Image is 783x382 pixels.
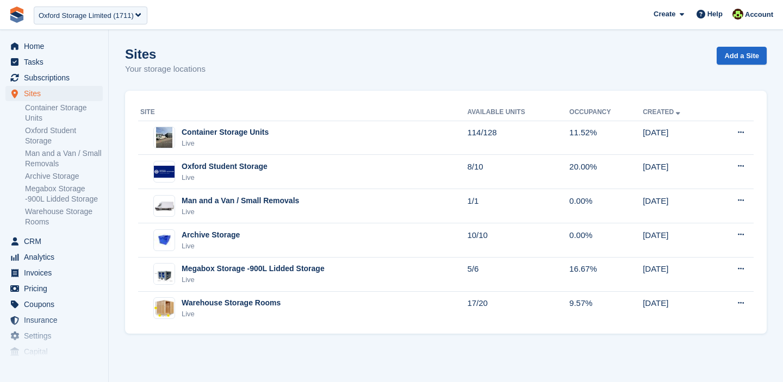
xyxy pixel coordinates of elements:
td: 1/1 [467,189,569,223]
a: menu [5,312,103,328]
td: 10/10 [467,223,569,258]
a: Add a Site [717,47,767,65]
a: Warehouse Storage Rooms [25,206,103,227]
a: Created [643,108,682,116]
div: Live [182,172,268,183]
td: [DATE] [643,155,713,189]
span: Capital [24,344,89,359]
span: Account [745,9,773,20]
td: 16.67% [569,257,643,291]
td: [DATE] [643,223,713,258]
td: 20.00% [569,155,643,189]
td: 114/128 [467,121,569,155]
span: Subscriptions [24,70,89,85]
span: Analytics [24,249,89,265]
div: Live [182,274,325,285]
span: Create [654,9,675,20]
a: menu [5,234,103,249]
td: [DATE] [643,291,713,325]
span: Invoices [24,265,89,280]
span: Home [24,39,89,54]
img: Catherine Coffey [732,9,743,20]
h1: Sites [125,47,206,61]
div: Warehouse Storage Rooms [182,297,281,309]
span: Coupons [24,297,89,312]
div: Archive Storage [182,229,240,241]
span: CRM [24,234,89,249]
td: [DATE] [643,189,713,223]
img: Image of Oxford Student Storage site [154,166,175,178]
a: menu [5,265,103,280]
a: menu [5,344,103,359]
td: 0.00% [569,223,643,258]
a: menu [5,281,103,296]
td: [DATE] [643,121,713,155]
a: menu [5,70,103,85]
img: stora-icon-8386f47178a22dfd0bd8f6a31ec36ba5ce8667c1dd55bd0f319d3a0aa187defe.svg [9,7,25,23]
div: Container Storage Units [182,127,269,138]
td: 0.00% [569,189,643,223]
td: 8/10 [467,155,569,189]
div: Man and a Van / Small Removals [182,195,299,206]
td: 17/20 [467,291,569,325]
a: menu [5,249,103,265]
a: menu [5,297,103,312]
th: Available Units [467,104,569,121]
img: Image of Warehouse Storage Rooms site [154,299,175,317]
td: [DATE] [643,257,713,291]
td: 11.52% [569,121,643,155]
img: Image of Container Storage Units site [156,127,172,148]
a: menu [5,39,103,54]
div: Live [182,138,269,149]
a: Man and a Van / Small Removals [25,148,103,169]
a: Archive Storage [25,171,103,181]
a: Megabox Storage -900L Lidded Storage [25,184,103,204]
th: Site [138,104,467,121]
th: Occupancy [569,104,643,121]
p: Your storage locations [125,63,206,76]
div: Oxford Student Storage [182,161,268,172]
div: Megabox Storage -900L Lidded Storage [182,263,325,274]
span: Help [707,9,723,20]
span: Sites [24,86,89,101]
span: Settings [24,328,89,343]
div: Oxford Storage Limited (1711) [39,10,134,21]
img: Image of Archive Storage site [154,233,175,247]
span: Pricing [24,281,89,296]
img: Image of Man and a Van / Small Removals site [154,198,175,214]
img: Image of Megabox Storage -900L Lidded Storage site [154,264,175,284]
div: Live [182,309,281,320]
span: Tasks [24,54,89,70]
a: Container Storage Units [25,103,103,123]
a: Oxford Student Storage [25,126,103,146]
div: Live [182,241,240,252]
a: menu [5,328,103,343]
td: 9.57% [569,291,643,325]
a: menu [5,54,103,70]
td: 5/6 [467,257,569,291]
span: Insurance [24,312,89,328]
div: Live [182,206,299,217]
a: menu [5,86,103,101]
